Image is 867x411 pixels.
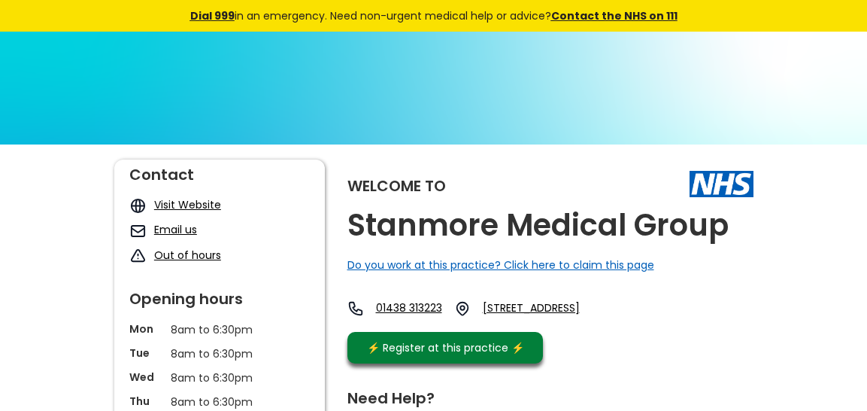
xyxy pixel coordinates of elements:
div: Contact [129,160,310,182]
a: [STREET_ADDRESS] [483,300,615,317]
div: in an emergency. Need non-urgent medical help or advice? [88,8,780,24]
p: Thu [129,394,163,409]
a: Do you work at this practice? Click here to claim this page [347,257,654,272]
img: globe icon [129,197,147,215]
a: 01438 313223 [376,300,442,317]
div: Welcome to [347,178,446,193]
p: Mon [129,321,163,336]
p: 8am to 6:30pm [171,321,268,338]
img: exclamation icon [129,248,147,265]
img: practice location icon [454,300,471,317]
a: ⚡️ Register at this practice ⚡️ [347,332,543,364]
a: Contact the NHS on 111 [551,8,678,23]
div: Need Help? [347,383,738,406]
p: 8am to 6:30pm [171,394,268,410]
div: ⚡️ Register at this practice ⚡️ [359,339,532,356]
a: Visit Website [154,197,221,212]
div: Opening hours [129,284,310,306]
p: 8am to 6:30pm [171,370,268,386]
a: Out of hours [154,248,221,263]
img: telephone icon [347,300,364,317]
p: 8am to 6:30pm [171,346,268,362]
a: Email us [154,222,197,237]
a: Dial 999 [190,8,235,23]
img: The NHS logo [690,171,753,196]
img: mail icon [129,222,147,239]
p: Tue [129,346,163,361]
h2: Stanmore Medical Group [347,209,729,242]
p: Wed [129,370,163,385]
